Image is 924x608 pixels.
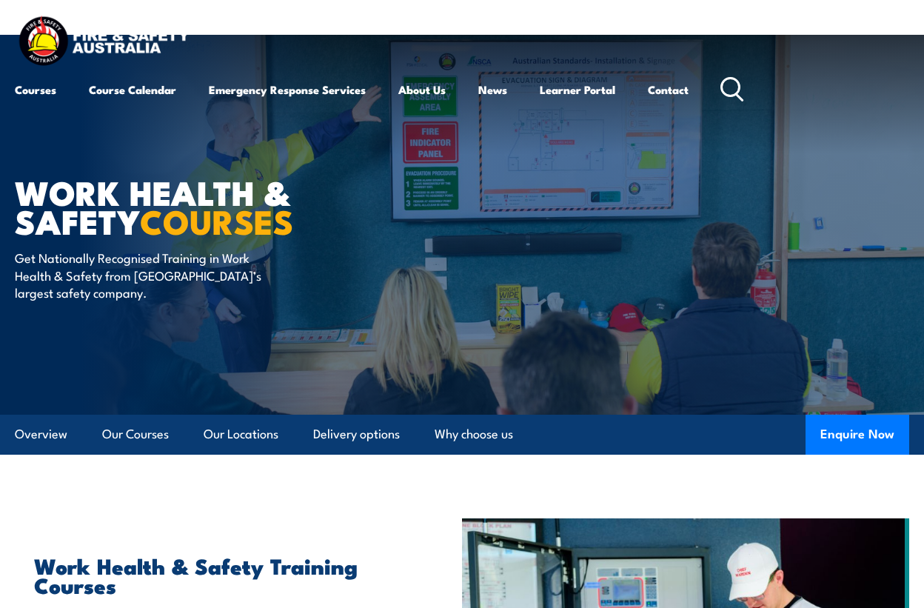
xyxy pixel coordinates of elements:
[806,415,909,455] button: Enquire Now
[15,72,56,107] a: Courses
[209,72,366,107] a: Emergency Response Services
[478,72,507,107] a: News
[15,249,285,301] p: Get Nationally Recognised Training in Work Health & Safety from [GEOGRAPHIC_DATA]’s largest safet...
[102,415,169,454] a: Our Courses
[89,72,176,107] a: Course Calendar
[313,415,400,454] a: Delivery options
[15,415,67,454] a: Overview
[398,72,446,107] a: About Us
[540,72,615,107] a: Learner Portal
[15,177,381,235] h1: Work Health & Safety
[34,555,440,594] h2: Work Health & Safety Training Courses
[435,415,513,454] a: Why choose us
[140,195,293,246] strong: COURSES
[204,415,278,454] a: Our Locations
[648,72,689,107] a: Contact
